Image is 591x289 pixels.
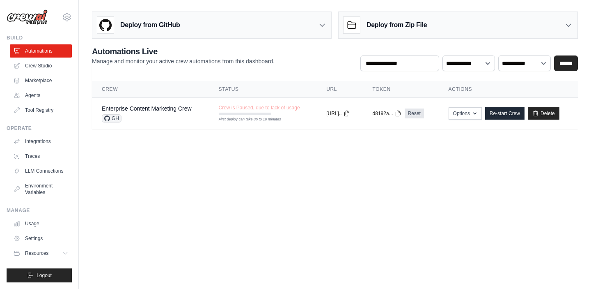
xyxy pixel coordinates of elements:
[92,57,275,65] p: Manage and monitor your active crew automations from this dashboard.
[10,217,72,230] a: Usage
[528,107,559,120] a: Delete
[10,150,72,163] a: Traces
[219,117,271,123] div: First deploy can take up to 10 minutes
[10,164,72,178] a: LLM Connections
[10,44,72,58] a: Automations
[7,9,48,25] img: Logo
[10,247,72,260] button: Resources
[10,232,72,245] a: Settings
[363,81,439,98] th: Token
[102,105,192,112] a: Enterprise Content Marketing Crew
[10,59,72,72] a: Crew Studio
[439,81,578,98] th: Actions
[25,250,48,257] span: Resources
[7,35,72,41] div: Build
[92,46,275,57] h2: Automations Live
[7,125,72,132] div: Operate
[367,20,427,30] h3: Deploy from Zip File
[10,89,72,102] a: Agents
[10,104,72,117] a: Tool Registry
[405,109,424,118] a: Reset
[7,268,72,282] button: Logout
[120,20,180,30] h3: Deploy from GitHub
[449,107,482,120] button: Options
[7,207,72,214] div: Manage
[373,110,401,117] button: d8192a...
[485,107,525,120] a: Re-start Crew
[92,81,209,98] th: Crew
[97,17,114,33] img: GitHub Logo
[10,135,72,148] a: Integrations
[209,81,317,98] th: Status
[316,81,362,98] th: URL
[102,114,121,123] span: GH
[219,104,300,111] span: Crew is Paused, due to lack of usage
[10,179,72,199] a: Environment Variables
[10,74,72,87] a: Marketplace
[37,272,52,279] span: Logout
